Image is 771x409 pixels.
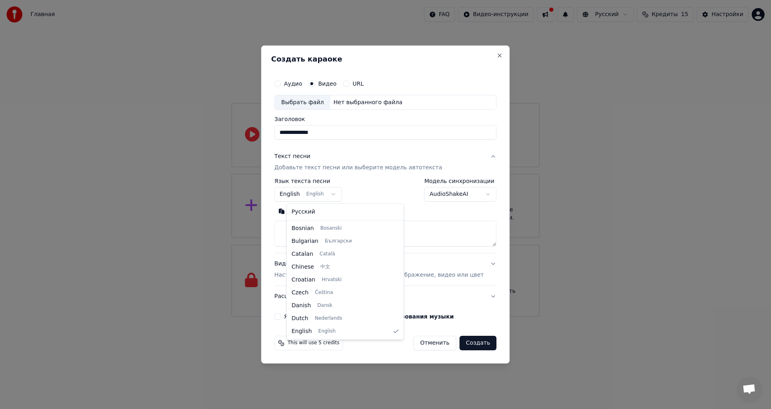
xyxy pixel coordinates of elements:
span: Croatian [292,276,315,284]
span: Русский [292,208,315,216]
span: 中文 [320,264,330,270]
span: Bosnian [292,224,314,232]
span: Bosanski [320,225,342,232]
span: Hrvatski [322,277,342,283]
span: English [292,327,312,335]
span: Nederlands [315,315,342,322]
span: Català [320,251,335,257]
span: Catalan [292,250,313,258]
span: Chinese [292,263,314,271]
span: Čeština [315,290,333,296]
span: Dutch [292,314,308,323]
span: Dansk [317,302,332,309]
span: Czech [292,289,308,297]
span: English [318,328,336,335]
span: Bulgarian [292,237,318,245]
span: Danish [292,302,311,310]
span: Български [325,238,352,245]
